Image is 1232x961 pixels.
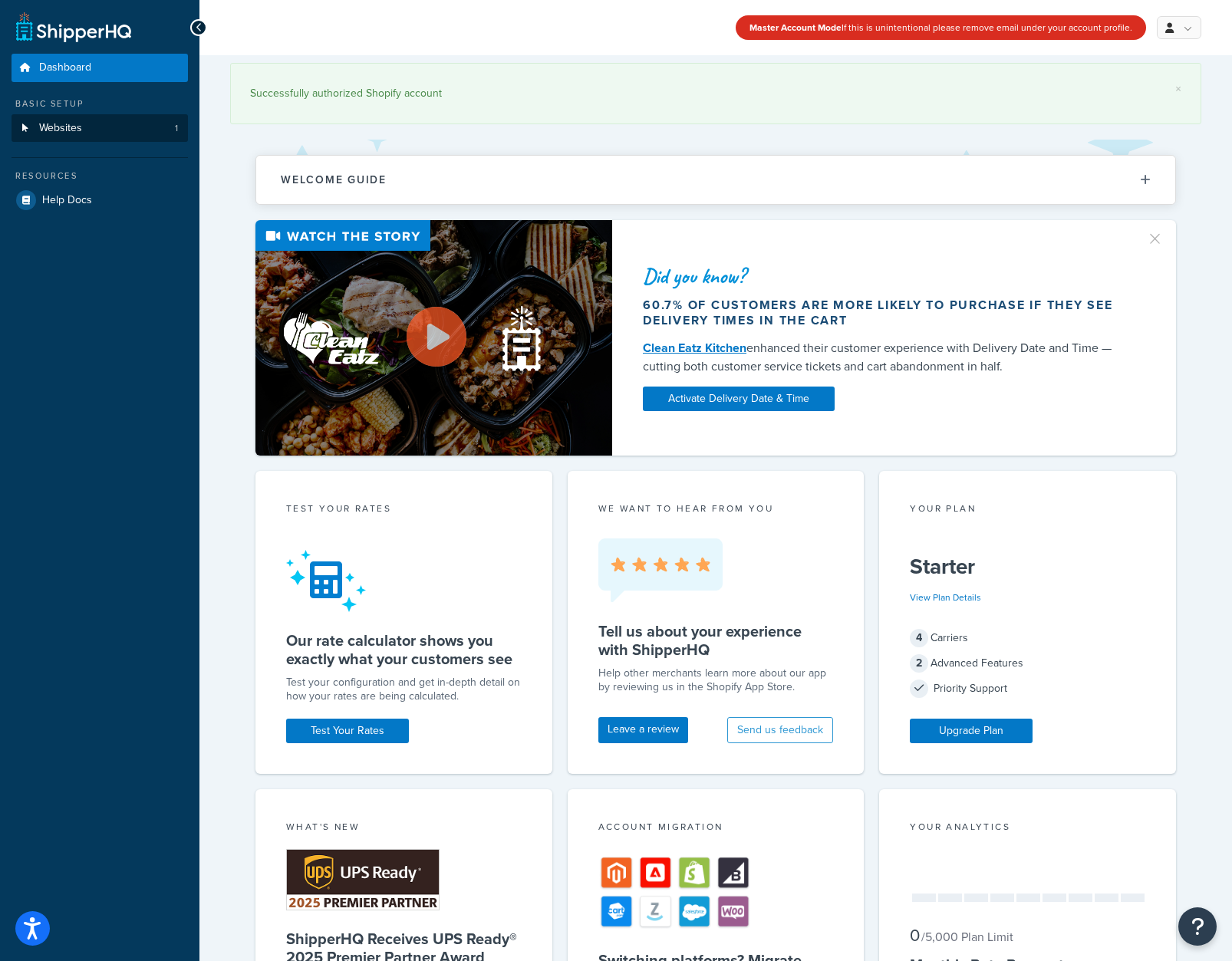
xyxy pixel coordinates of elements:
[12,114,188,143] li: Websites
[910,653,1145,674] div: Advanced Features
[598,717,688,743] a: Leave a review
[12,186,188,214] a: Help Docs
[643,339,746,357] a: Clean Eatz Kitchen
[910,591,981,604] a: View Plan Details
[643,265,1128,287] div: Did you know?
[286,502,522,519] div: Test your rates
[910,502,1145,519] div: Your Plan
[39,122,82,135] span: Websites
[12,114,188,143] a: Websites1
[910,555,1145,579] h5: Starter
[255,220,612,456] img: Video thumbnail
[910,923,920,948] span: 0
[921,928,1013,946] small: / 5,000 Plan Limit
[598,622,834,659] h5: Tell us about your experience with ShipperHQ
[598,820,834,838] div: Account Migration
[598,666,834,694] p: Help other merchants learn more about our app by reviewing us in the Shopify App Store.
[12,54,188,82] a: Dashboard
[643,387,835,411] a: Activate Delivery Date & Time
[1178,907,1217,946] button: Open Resource Center
[643,339,1128,376] div: enhanced their customer experience with Delivery Date and Time — cutting both customer service ti...
[910,654,928,673] span: 2
[910,629,928,647] span: 4
[12,97,188,110] div: Basic Setup
[39,61,91,74] span: Dashboard
[175,122,178,135] span: 1
[643,298,1128,328] div: 60.7% of customers are more likely to purchase if they see delivery times in the cart
[286,631,522,668] h5: Our rate calculator shows you exactly what your customers see
[598,502,834,515] p: we want to hear from you
[12,169,188,183] div: Resources
[250,83,1181,104] div: Successfully authorized Shopify account
[286,676,522,703] div: Test your configuration and get in-depth detail on how your rates are being calculated.
[1175,83,1181,95] a: ×
[256,156,1175,204] button: Welcome Guide
[910,678,1145,699] div: Priority Support
[749,21,842,35] strong: Master Account Mode
[910,820,1145,838] div: Your Analytics
[286,719,409,743] a: Test Your Rates
[910,719,1033,743] a: Upgrade Plan
[286,820,522,838] div: What's New
[42,194,92,207] span: Help Docs
[910,627,1145,649] div: Carriers
[727,717,833,743] button: Send us feedback
[736,15,1146,40] div: If this is unintentional please remove email under your account profile.
[281,174,387,186] h2: Welcome Guide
